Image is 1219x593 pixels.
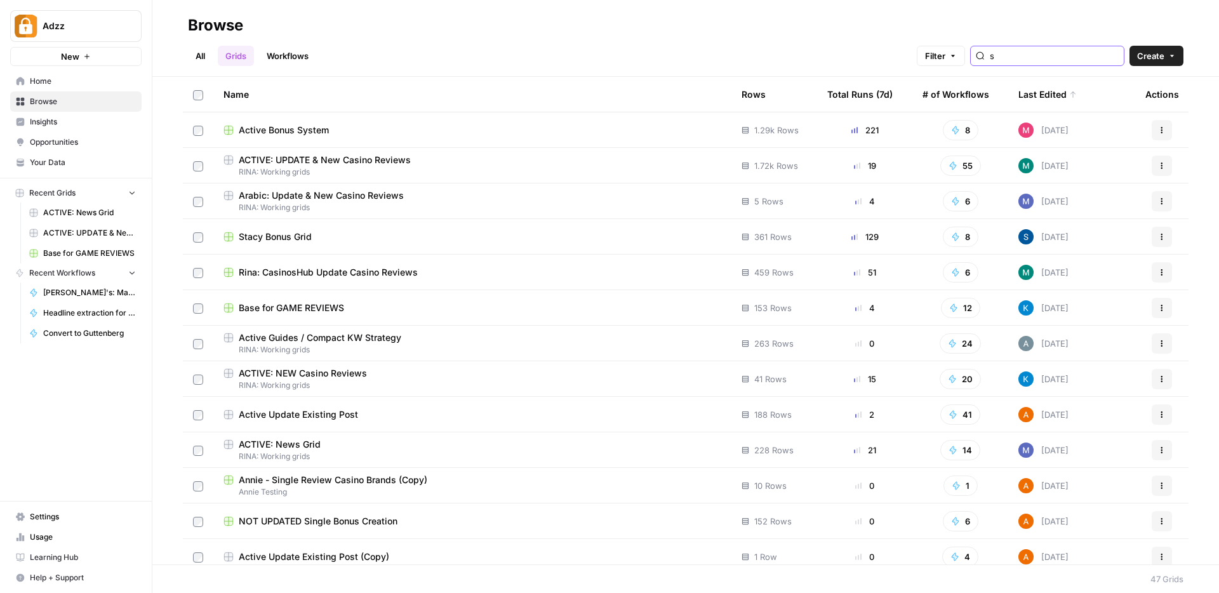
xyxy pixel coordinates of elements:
a: Usage [10,527,142,547]
button: 8 [943,227,978,247]
span: 1.72k Rows [754,159,798,172]
div: [DATE] [1018,407,1069,422]
img: 1uqwqwywk0hvkeqipwlzjk5gjbnq [1018,514,1034,529]
a: Convert to Guttenberg [23,323,142,343]
div: 221 [827,124,902,137]
button: 41 [940,404,980,425]
a: Headline extraction for grid [23,303,142,323]
span: RINA: Working grids [223,344,721,356]
a: Rina: CasinosHub Update Casino Reviews [223,266,721,279]
a: Active Update Existing Post [223,408,721,421]
div: [DATE] [1018,478,1069,493]
button: 6 [943,191,978,211]
img: 1uqwqwywk0hvkeqipwlzjk5gjbnq [1018,478,1034,493]
a: Stacy Bonus Grid [223,230,721,243]
img: 1uqwqwywk0hvkeqipwlzjk5gjbnq [1018,549,1034,564]
a: ACTIVE: News GridRINA: Working grids [223,438,721,462]
button: 4 [942,547,978,567]
span: 228 Rows [754,444,794,456]
a: NOT UPDATED Single Bonus Creation [223,515,721,528]
button: Recent Grids [10,183,142,203]
div: Rows [742,77,766,112]
span: Your Data [30,157,136,168]
a: Home [10,71,142,91]
div: 51 [827,266,902,279]
span: Settings [30,511,136,523]
span: 10 Rows [754,479,787,492]
button: 6 [943,262,978,283]
span: New [61,50,79,63]
button: 12 [941,298,980,318]
div: 47 Grids [1150,573,1183,585]
img: Adzz Logo [15,15,37,37]
button: 8 [943,120,978,140]
span: ACTIVE: NEW Casino Reviews [239,367,367,380]
span: Adzz [43,20,119,32]
div: [DATE] [1018,300,1069,316]
a: Workflows [259,46,316,66]
button: 55 [940,156,981,176]
a: Grids [218,46,254,66]
span: Base for GAME REVIEWS [43,248,136,259]
span: Usage [30,531,136,543]
span: Help + Support [30,572,136,583]
span: Annie - Single Review Casino Brands (Copy) [239,474,427,486]
div: 0 [827,479,902,492]
span: 153 Rows [754,302,792,314]
a: Active Update Existing Post (Copy) [223,550,721,563]
button: Recent Workflows [10,263,142,283]
button: Help + Support [10,568,142,588]
div: [DATE] [1018,229,1069,244]
a: ACTIVE: UPDATE & New Casino ReviewsRINA: Working grids [223,154,721,178]
img: iwdyqet48crsyhqvxhgywfzfcsin [1018,300,1034,316]
span: Active Bonus System [239,124,329,137]
img: slv4rmlya7xgt16jt05r5wgtlzht [1018,265,1034,280]
span: ACTIVE: News Grid [43,207,136,218]
a: ACTIVE: UPDATE & New Casino Reviews [23,223,142,243]
div: 4 [827,195,902,208]
span: RINA: Working grids [223,451,721,462]
span: Home [30,76,136,87]
span: 5 Rows [754,195,783,208]
span: NOT UPDATED Single Bonus Creation [239,515,397,528]
div: 0 [827,515,902,528]
span: Filter [925,50,945,62]
img: iwdyqet48crsyhqvxhgywfzfcsin [1018,371,1034,387]
a: Settings [10,507,142,527]
div: # of Workflows [923,77,989,112]
img: nmxawk7762aq8nwt4bciot6986w0 [1018,443,1034,458]
div: [DATE] [1018,549,1069,564]
img: 1uqwqwywk0hvkeqipwlzjk5gjbnq [1018,407,1034,422]
span: [PERSON_NAME]'s: MasterFlow read from grid Game Reviews [43,287,136,298]
div: Name [223,77,721,112]
div: 15 [827,373,902,385]
a: Annie - Single Review Casino Brands (Copy)Annie Testing [223,474,721,498]
span: ACTIVE: UPDATE & New Casino Reviews [239,154,411,166]
div: [DATE] [1018,123,1069,138]
span: Create [1137,50,1164,62]
span: 41 Rows [754,373,787,385]
a: Arabic: Update & New Casino ReviewsRINA: Working grids [223,189,721,213]
span: RINA: Working grids [223,166,721,178]
button: 1 [943,476,978,496]
a: ACTIVE: News Grid [23,203,142,223]
div: Last Edited [1018,77,1077,112]
span: 188 Rows [754,408,792,421]
span: RINA: Working grids [223,202,721,213]
img: q1n9k1uq23nffb6auga1oo7a2f3t [1018,123,1034,138]
img: nmxawk7762aq8nwt4bciot6986w0 [1018,194,1034,209]
span: 1 Row [754,550,777,563]
img: spdl5mgdtlnfuebrp5d83uw92e8p [1018,336,1034,351]
span: ACTIVE: UPDATE & New Casino Reviews [43,227,136,239]
span: Convert to Guttenberg [43,328,136,339]
a: [PERSON_NAME]'s: MasterFlow read from grid Game Reviews [23,283,142,303]
span: Browse [30,96,136,107]
span: Recent Workflows [29,267,95,279]
a: Opportunities [10,132,142,152]
a: Active Bonus System [223,124,721,137]
span: Rina: CasinosHub Update Casino Reviews [239,266,418,279]
a: Learning Hub [10,547,142,568]
span: ACTIVE: News Grid [239,438,321,451]
a: Your Data [10,152,142,173]
div: 21 [827,444,902,456]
